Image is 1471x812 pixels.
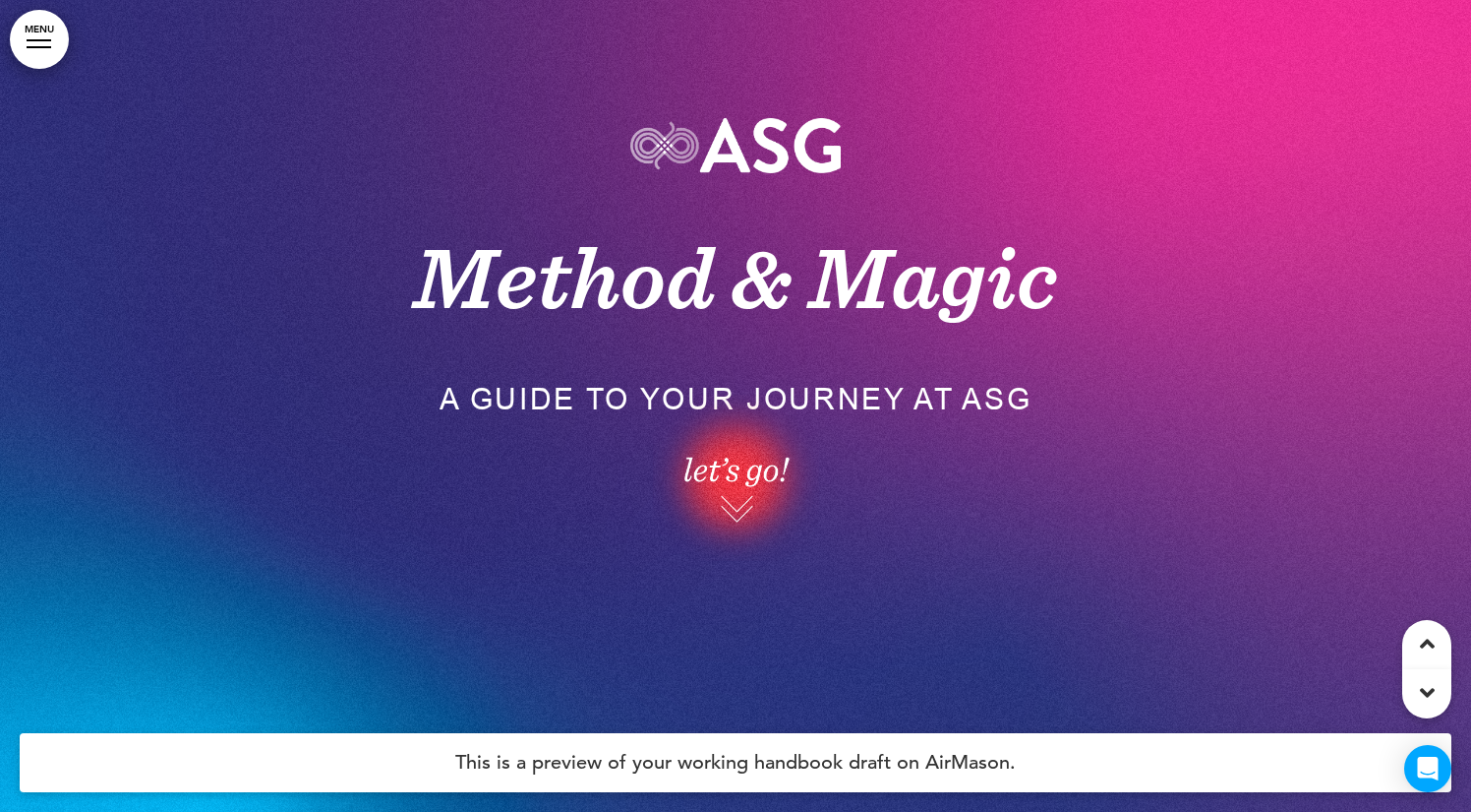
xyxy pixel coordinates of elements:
[20,733,1451,792] h4: This is a preview of your working handbook draft on AirMason.
[440,380,1032,419] span: A guide to your journey aT ASG
[413,223,1058,330] span: Method & Magic
[630,118,841,172] img: 1744914410553-ASGWHITELogoArt.png
[10,10,69,69] a: MENU
[1404,745,1451,792] div: Open Intercom Messenger
[653,395,819,561] img: 1750448931126-ASG-HB_LetsGoButton-V1.png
